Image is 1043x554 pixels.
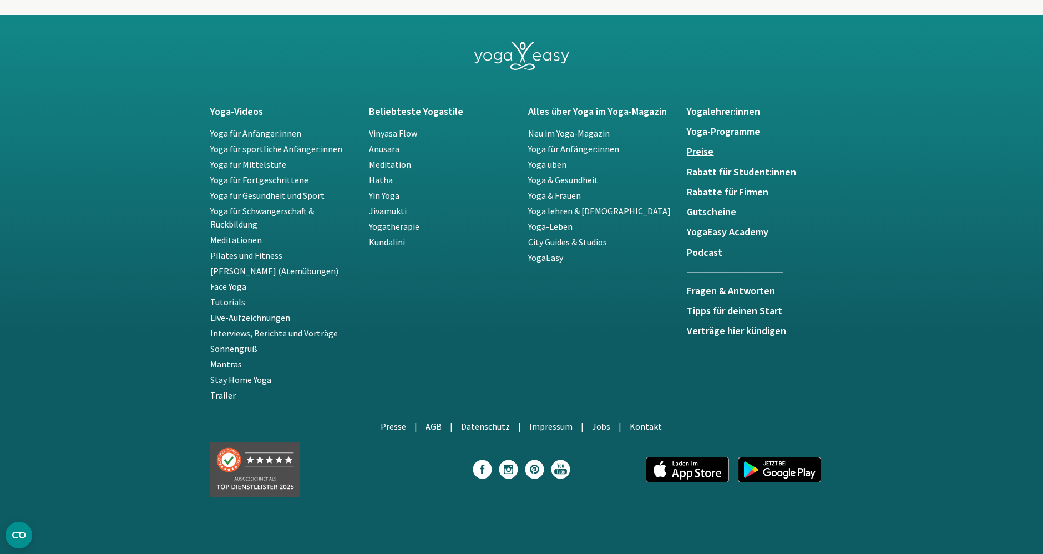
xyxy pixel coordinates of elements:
[619,420,622,433] li: |
[210,205,314,230] a: Yoga für Schwangerschaft & Rückbildung
[687,147,833,158] a: Preise
[381,421,407,432] a: Presse
[528,174,598,185] a: Yoga & Gesundheit
[528,252,563,263] a: YogaEasy
[687,107,833,118] a: Yogalehrer:innen
[369,190,400,201] a: Yin Yoga
[210,343,257,354] a: Sonnengruß
[646,457,729,482] img: app_appstore_de.png
[528,159,566,170] a: Yoga üben
[462,421,510,432] a: Datenschutz
[369,143,400,154] a: Anusara
[210,281,246,292] a: Face Yoga
[210,174,308,185] a: Yoga für Fortgeschrittene
[630,421,662,432] a: Kontakt
[210,250,282,261] a: Pilates und Fitness
[528,221,573,232] a: Yoga-Leben
[687,248,833,259] a: Podcast
[687,306,833,317] a: Tipps für deinen Start
[210,190,325,201] a: Yoga für Gesundheit und Sport
[530,421,573,432] a: Impressum
[581,420,584,433] li: |
[210,159,286,170] a: Yoga für Mittelstufe
[415,420,418,433] li: |
[369,205,407,216] a: Jivamukti
[210,128,301,139] a: Yoga für Anfänger:innen
[738,457,821,482] img: app_googleplay_de.png
[210,143,342,154] a: Yoga für sportliche Anfänger:innen
[687,286,783,297] h5: Fragen & Antworten
[528,236,607,248] a: City Guides & Studios
[687,272,783,306] a: Fragen & Antworten
[369,128,418,139] a: Vinyasa Flow
[369,107,515,118] a: Beliebteste Yogastile
[528,143,619,154] a: Yoga für Anfänger:innen
[210,359,242,370] a: Mantras
[210,107,356,118] a: Yoga-Videos
[6,522,32,548] button: CMP-Widget öffnen
[450,420,453,433] li: |
[210,296,245,308] a: Tutorials
[528,190,581,201] a: Yoga & Frauen
[210,374,271,385] a: Stay Home Yoga
[687,207,833,218] a: Gutscheine
[519,420,521,433] li: |
[369,236,406,248] a: Kundalini
[687,187,833,198] a: Rabatte für Firmen
[687,326,833,337] a: Verträge hier kündigen
[528,205,671,216] a: Yoga lehren & [DEMOGRAPHIC_DATA]
[369,174,393,185] a: Hatha
[210,328,338,339] a: Interviews, Berichte und Vorträge
[593,421,611,432] a: Jobs
[687,227,833,238] a: YogaEasy Academy
[210,265,338,276] a: [PERSON_NAME] (Atemübungen)
[426,421,442,432] a: AGB
[528,107,674,118] a: Alles über Yoga im Yoga-Magazin
[528,128,610,139] a: Neu im Yoga-Magazin
[369,221,420,232] a: Yogatherapie
[210,312,290,323] a: Live-Aufzeichnungen
[210,442,300,497] img: Top Dienstleister 2025
[687,167,833,178] a: Rabatt für Student:innen
[369,159,412,170] a: Meditation
[210,234,262,245] a: Meditationen
[687,127,833,138] a: Yoga-Programme
[210,390,236,401] a: Trailer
